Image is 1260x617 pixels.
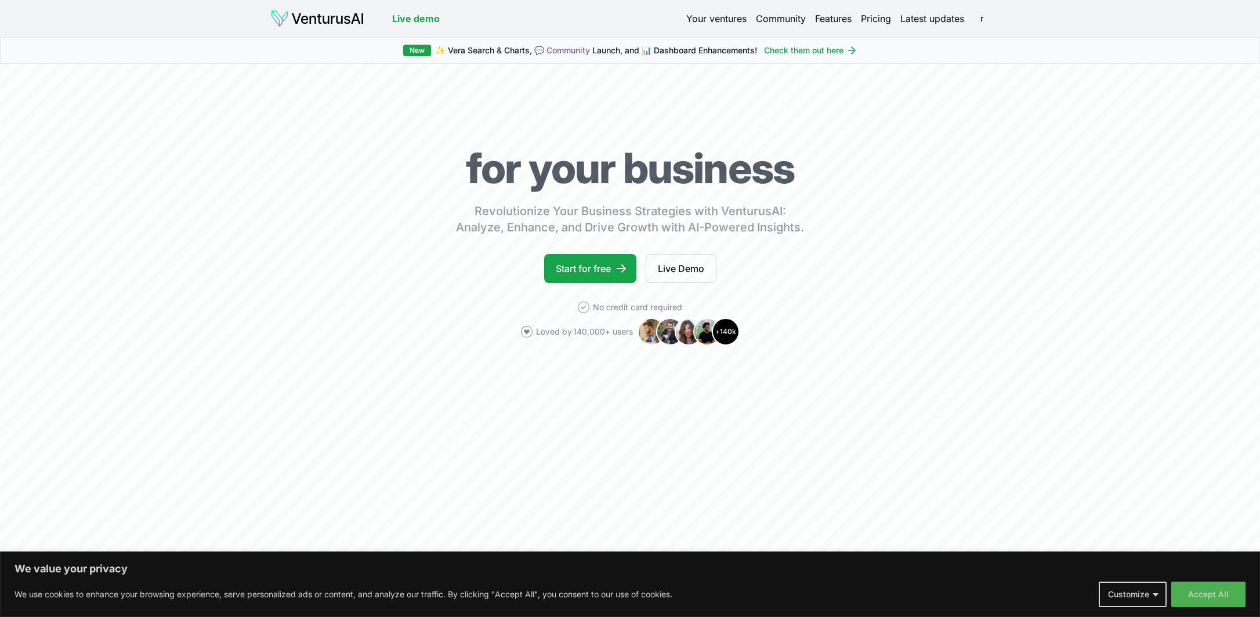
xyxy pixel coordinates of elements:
a: Live demo [392,12,440,26]
a: Start for free [544,254,636,283]
a: Community [756,12,806,26]
img: Avatar 2 [656,318,684,346]
button: r [973,10,990,27]
span: ✨ Vera Search & Charts, 💬 Launch, and 📊 Dashboard Enhancements! [436,45,757,56]
a: Live Demo [646,254,716,283]
span: r [972,9,991,28]
a: Your ventures [686,12,747,26]
button: Accept All [1171,582,1245,607]
p: We value your privacy [15,562,1245,576]
a: Features [815,12,852,26]
div: New [403,45,431,56]
img: Avatar 3 [675,318,703,346]
img: logo [270,9,364,28]
a: Latest updates [900,12,964,26]
img: Avatar 4 [693,318,721,346]
button: Customize [1099,582,1167,607]
img: Avatar 1 [638,318,665,346]
a: Pricing [861,12,891,26]
a: Check them out here [764,45,857,56]
a: Community [546,45,590,55]
p: We use cookies to enhance your browsing experience, serve personalized ads or content, and analyz... [15,587,672,601]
